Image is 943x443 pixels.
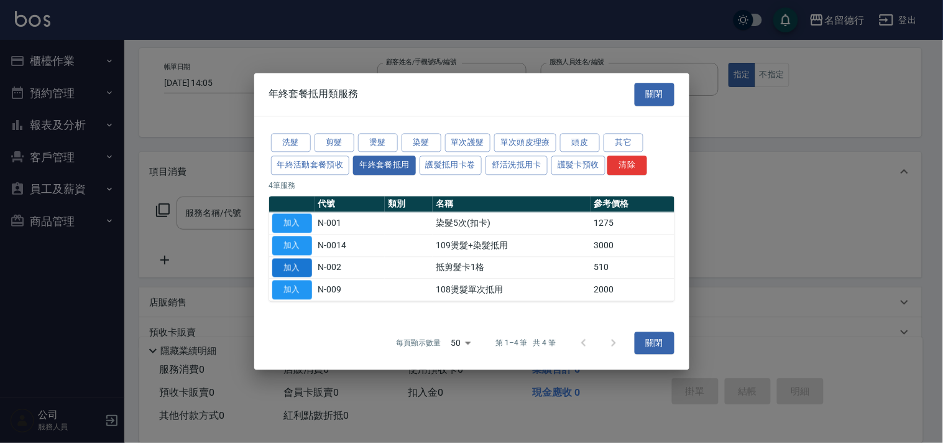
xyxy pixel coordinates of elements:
button: 頭皮 [560,133,600,152]
td: 抵剪髮卡1格 [433,256,591,279]
td: 109燙髮+染髮抵用 [433,235,591,257]
button: 剪髮 [315,133,354,152]
button: 洗髮 [271,133,311,152]
td: 510 [591,256,674,279]
span: 年終套餐抵用類服務 [269,88,359,101]
th: 類別 [385,196,433,212]
td: N-002 [315,256,385,279]
td: 3000 [591,235,674,257]
th: 名稱 [433,196,591,212]
button: 染髮 [402,133,441,152]
button: 加入 [272,281,312,300]
td: 染髮5次(扣卡) [433,212,591,235]
td: 108燙髮單次抵用 [433,279,591,301]
td: N-0014 [315,235,385,257]
td: N-001 [315,212,385,235]
button: 加入 [272,236,312,255]
td: N-009 [315,279,385,301]
p: 4 筆服務 [269,180,674,191]
p: 第 1–4 筆 共 4 筆 [495,338,556,349]
td: 1275 [591,212,674,235]
button: 燙髮 [358,133,398,152]
button: 清除 [607,156,647,175]
button: 單次護髮 [445,133,491,152]
button: 關閉 [635,332,674,355]
td: 2000 [591,279,674,301]
button: 年終套餐抵用 [353,156,415,175]
button: 單次頭皮理療 [494,133,556,152]
button: 護髮抵用卡卷 [420,156,482,175]
th: 參考價格 [591,196,674,212]
button: 關閉 [635,83,674,106]
p: 每頁顯示數量 [396,338,441,349]
button: 年終活動套餐預收 [271,156,350,175]
button: 加入 [272,213,312,233]
button: 舒活洗抵用卡 [485,156,548,175]
button: 其它 [604,133,643,152]
button: 護髮卡預收 [551,156,605,175]
div: 50 [446,326,476,360]
button: 加入 [272,258,312,277]
th: 代號 [315,196,385,212]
